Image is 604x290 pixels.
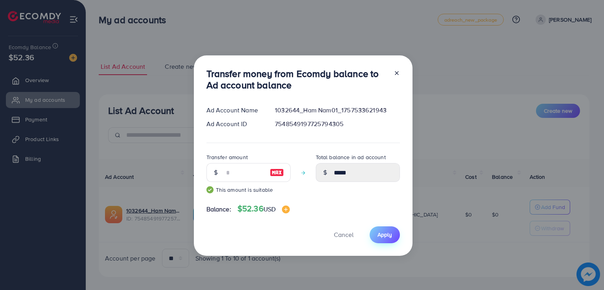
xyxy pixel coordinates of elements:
[263,205,276,213] span: USD
[206,68,387,91] h3: Transfer money from Ecomdy balance to Ad account balance
[334,230,354,239] span: Cancel
[206,186,214,193] img: guide
[200,106,269,115] div: Ad Account Name
[370,226,400,243] button: Apply
[282,206,290,213] img: image
[206,153,248,161] label: Transfer amount
[269,119,406,128] div: 7548549197725794305
[238,204,290,214] h4: $52.36
[270,168,284,177] img: image
[200,119,269,128] div: Ad Account ID
[316,153,386,161] label: Total balance in ad account
[206,186,291,194] small: This amount is suitable
[269,106,406,115] div: 1032644_Ham Nam01_1757533621943
[206,205,231,214] span: Balance:
[324,226,363,243] button: Cancel
[377,231,392,239] span: Apply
